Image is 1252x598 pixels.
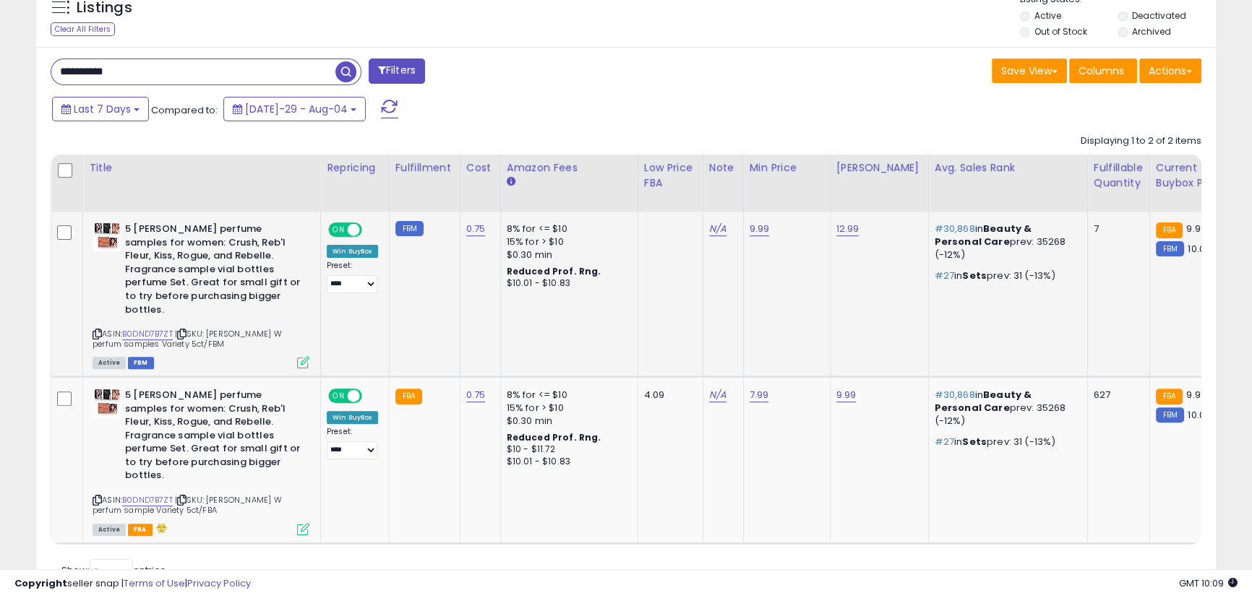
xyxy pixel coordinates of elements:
[93,389,309,534] div: ASIN:
[507,175,515,188] small: Amazon Fees.
[836,222,859,236] a: 12.99
[360,224,383,236] span: OFF
[1179,576,1238,590] span: 2025-08-12 10:09 GMT
[52,97,149,121] button: Last 7 Days
[327,427,378,459] div: Preset:
[935,222,975,235] span: #30,868
[507,415,627,428] div: $0.30 min
[1132,9,1186,22] label: Deactivated
[507,431,601,443] b: Reduced Prof. Rng.
[93,328,282,350] span: | SKU: [PERSON_NAME] W perfum samples Variety 5ct/FBM
[1069,58,1137,83] button: Columns
[466,388,486,402] a: 0.75
[1156,407,1184,422] small: FBM
[89,160,314,175] div: Title
[122,494,173,506] a: B0DND7B7ZT
[125,389,301,486] b: 5 [PERSON_NAME] perfume samples for women: Crush, Reb'l Fleur, Kiss, Rogue, and Rebelle. Fragranc...
[14,577,251,591] div: seller snap | |
[223,97,366,121] button: [DATE]-29 - Aug-04
[1034,25,1086,38] label: Out of Stock
[709,388,726,402] a: N/A
[327,411,378,424] div: Win BuyBox
[935,269,954,282] span: #27
[935,388,1032,415] span: Beauty & Personal Care
[1094,222,1139,235] div: 7
[1139,58,1201,83] button: Actions
[51,22,115,36] div: Clear All Filters
[187,576,251,590] a: Privacy Policy
[962,269,987,282] span: Sets
[935,389,1076,428] p: in prev: 35268 (-12%)
[750,222,770,236] a: 9.99
[330,224,348,236] span: ON
[1186,222,1206,235] span: 9.99
[93,524,126,536] span: All listings currently available for purchase on Amazon
[124,576,185,590] a: Terms of Use
[750,388,769,402] a: 7.99
[507,443,627,456] div: $10 - $11.72
[93,494,282,516] span: | SKU: [PERSON_NAME] W perfum sample Variety 5ct/FBA
[93,357,126,369] span: All listings currently available for purchase on Amazon
[61,563,166,577] span: Show: entries
[935,435,954,448] span: #27
[466,160,494,175] div: Cost
[836,388,857,402] a: 9.99
[153,523,168,533] i: hazardous material
[74,102,131,116] span: Last 7 Days
[1156,241,1184,256] small: FBM
[93,222,121,251] img: 41Fmojmhq8L._SL40_.jpg
[151,103,218,117] span: Compared to:
[1156,389,1183,404] small: FBA
[935,222,1076,262] p: in prev: 35268 (-12%)
[836,160,922,175] div: [PERSON_NAME]
[935,388,975,402] span: #30,868
[644,160,697,191] div: Low Price FBA
[750,160,824,175] div: Min Price
[327,245,378,258] div: Win BuyBox
[466,222,486,236] a: 0.75
[935,435,1076,448] p: in prev: 31 (-13%)
[507,248,627,261] div: $0.30 min
[1132,25,1171,38] label: Archived
[245,102,348,116] span: [DATE]-29 - Aug-04
[962,435,987,448] span: Sets
[1188,408,1208,422] span: 10.01
[128,524,153,536] span: FBA
[369,58,425,84] button: Filters
[93,222,309,367] div: ASIN:
[992,58,1067,83] button: Save View
[395,221,424,236] small: FBM
[935,160,1081,175] div: Avg. Sales Rank
[128,357,154,369] span: FBM
[330,390,348,402] span: ON
[507,265,601,277] b: Reduced Prof. Rng.
[327,261,378,293] div: Preset:
[122,328,173,340] a: B0DND7B7ZT
[1156,222,1183,238] small: FBA
[507,402,627,415] div: 15% for > $10
[935,222,1032,248] span: Beauty & Personal Care
[1079,64,1124,78] span: Columns
[1094,389,1139,402] div: 627
[644,389,692,402] div: 4.09
[14,576,67,590] strong: Copyright
[507,222,627,235] div: 8% for <= $10
[507,456,627,468] div: $10.01 - $10.83
[507,277,627,290] div: $10.01 - $10.83
[507,235,627,248] div: 15% for > $10
[709,222,726,236] a: N/A
[1156,160,1230,191] div: Current Buybox Price
[395,160,454,175] div: Fulfillment
[327,160,383,175] div: Repricing
[1094,160,1144,191] div: Fulfillable Quantity
[1188,242,1208,256] span: 10.01
[1081,134,1201,148] div: Displaying 1 to 2 of 2 items
[125,222,301,320] b: 5 [PERSON_NAME] perfume samples for women: Crush, Reb'l Fleur, Kiss, Rogue, and Rebelle. Fragranc...
[709,160,737,175] div: Note
[360,390,383,402] span: OFF
[1034,9,1060,22] label: Active
[93,389,121,417] img: 41Fmojmhq8L._SL40_.jpg
[507,160,632,175] div: Amazon Fees
[395,389,422,404] small: FBA
[507,389,627,402] div: 8% for <= $10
